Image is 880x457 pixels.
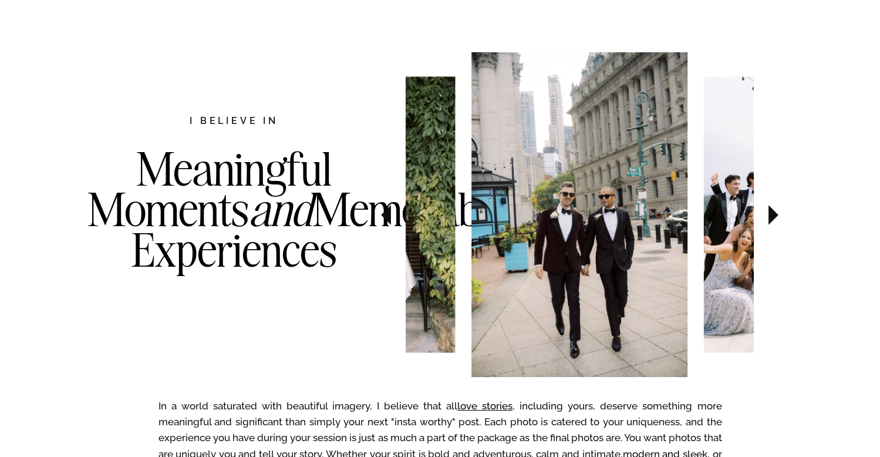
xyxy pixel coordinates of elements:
img: Newlyweds in downtown NYC wearing tuxes and boutonnieres [471,52,688,377]
a: love stories [457,400,513,412]
h2: I believe in [128,114,340,130]
h3: Meaningful Moments Memorable Experiences [87,149,381,318]
img: Bride and groom walking for a portrait [271,76,455,352]
i: and [249,180,312,238]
